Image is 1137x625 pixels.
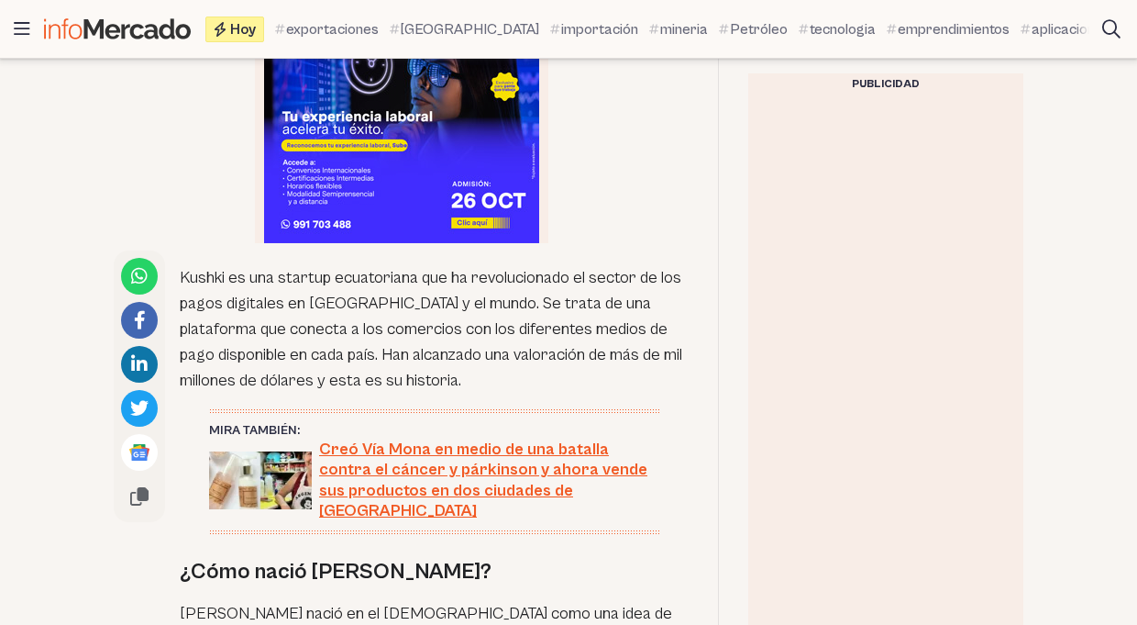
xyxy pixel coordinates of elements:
p: Kushki es una startup ecuatoriana que ha revolucionado el sector de los pagos digitales en [GEOGR... [180,265,689,394]
a: Creó Vía Mona en medio de una batalla contra el cáncer y párkinson y ahora vende sus productos en... [209,440,659,522]
a: exportaciones [275,18,379,40]
a: mineria [649,18,708,40]
div: Publicidad [748,73,1023,95]
span: Petróleo [730,18,788,40]
a: aplicaciones [1021,18,1110,40]
a: emprendimientos [887,18,1010,40]
iframe: Advertisement [264,14,539,243]
span: Hoy [230,22,256,37]
img: Vía Mona jabones naturales [209,452,312,509]
span: mineria [660,18,708,40]
h2: ¿Cómo nació [PERSON_NAME]? [180,557,689,586]
span: aplicaciones [1032,18,1110,40]
img: Google News logo [128,441,150,463]
div: Mira también: [209,421,659,440]
span: importación [561,18,638,40]
img: Infomercado Ecuador logo [44,18,191,39]
span: emprendimientos [898,18,1010,40]
span: exportaciones [286,18,379,40]
span: Creó Vía Mona en medio de una batalla contra el cáncer y párkinson y ahora vende sus productos en... [319,440,659,522]
a: Petróleo [719,18,788,40]
a: importación [550,18,638,40]
span: [GEOGRAPHIC_DATA] [401,18,539,40]
a: tecnologia [799,18,876,40]
span: tecnologia [810,18,876,40]
a: [GEOGRAPHIC_DATA] [390,18,539,40]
